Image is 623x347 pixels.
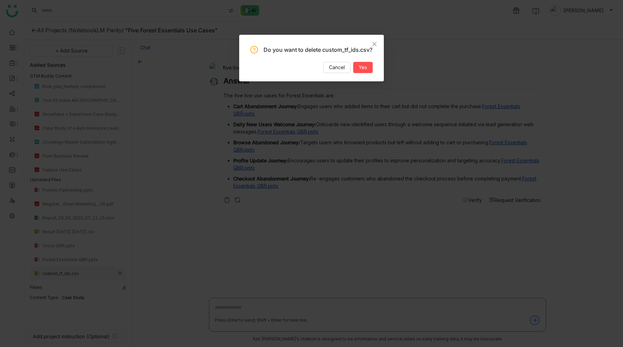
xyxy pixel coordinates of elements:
[323,62,350,73] button: Cancel
[359,64,367,71] span: Yes
[264,46,372,53] span: Do you want to delete custom_tf_ids.csv?
[353,62,373,73] button: Yes
[329,64,345,71] span: Cancel
[365,35,384,54] button: Close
